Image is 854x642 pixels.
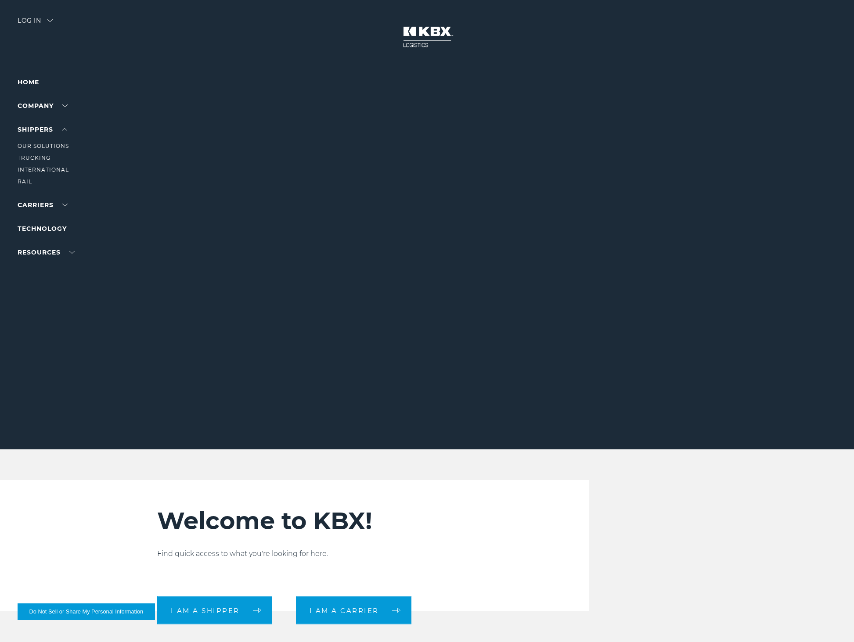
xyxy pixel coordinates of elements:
[296,596,411,624] a: I am a carrier arrow arrow
[157,596,272,624] a: I am a shipper arrow arrow
[18,603,155,620] button: Do Not Sell or Share My Personal Information
[18,154,50,161] a: Trucking
[47,19,53,22] img: arrow
[18,248,75,256] a: RESOURCES
[18,78,39,86] a: Home
[18,143,69,149] a: Our Solutions
[18,166,69,173] a: International
[310,607,379,613] span: I am a carrier
[394,18,460,56] img: kbx logo
[18,178,32,185] a: RAIL
[18,102,68,110] a: Company
[171,607,240,613] span: I am a shipper
[18,201,68,209] a: Carriers
[157,506,541,535] h2: Welcome to KBX!
[18,126,67,133] a: SHIPPERS
[18,225,67,233] a: Technology
[18,18,53,30] div: Log in
[157,549,541,559] p: Find quick access to what you're looking for here.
